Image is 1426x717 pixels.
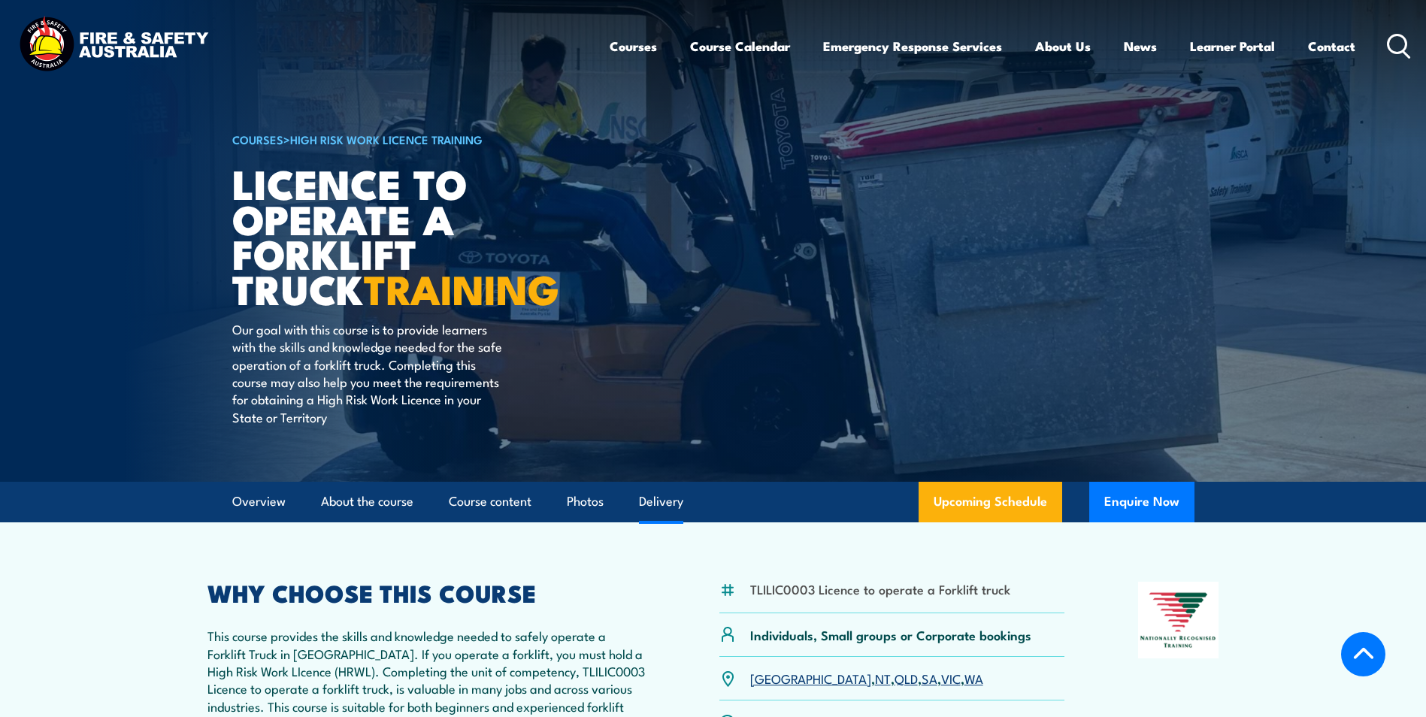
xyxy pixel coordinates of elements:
a: Delivery [639,482,683,522]
h6: > [232,130,604,148]
a: Courses [610,26,657,66]
a: Emergency Response Services [823,26,1002,66]
a: NT [875,669,891,687]
strong: TRAINING [364,256,559,319]
a: VIC [941,669,961,687]
a: About the course [321,482,413,522]
li: TLILIC0003 Licence to operate a Forklift truck [750,580,1010,597]
a: Course Calendar [690,26,790,66]
a: SA [922,669,937,687]
a: QLD [895,669,918,687]
p: Individuals, Small groups or Corporate bookings [750,626,1031,643]
a: News [1124,26,1157,66]
a: Upcoming Schedule [919,482,1062,522]
a: About Us [1035,26,1091,66]
a: Contact [1308,26,1355,66]
a: [GEOGRAPHIC_DATA] [750,669,871,687]
button: Enquire Now [1089,482,1194,522]
p: Our goal with this course is to provide learners with the skills and knowledge needed for the saf... [232,320,507,425]
img: Nationally Recognised Training logo. [1138,582,1219,658]
a: Learner Portal [1190,26,1275,66]
a: High Risk Work Licence Training [290,131,483,147]
h1: Licence to operate a forklift truck [232,165,604,306]
h2: WHY CHOOSE THIS COURSE [207,582,646,603]
a: Photos [567,482,604,522]
a: COURSES [232,131,283,147]
a: Overview [232,482,286,522]
a: WA [964,669,983,687]
p: , , , , , [750,670,983,687]
a: Course content [449,482,531,522]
